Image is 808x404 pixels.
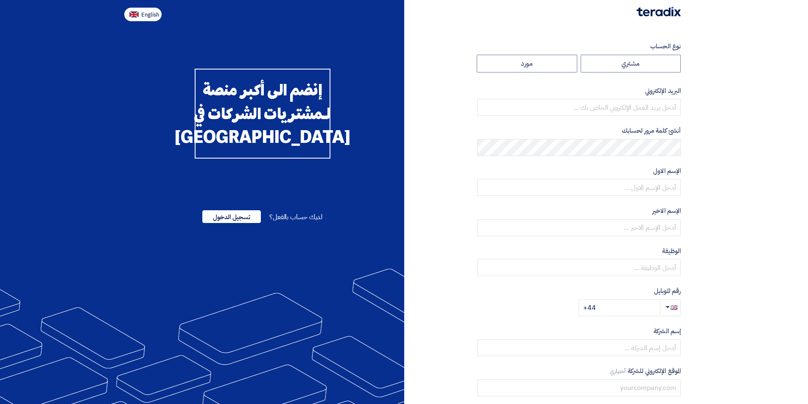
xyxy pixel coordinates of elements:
[141,12,159,18] span: English
[477,326,681,336] label: إسم الشركة
[477,206,681,216] label: الإسم الاخير
[477,246,681,256] label: الوظيفة
[579,299,660,316] input: أدخل رقم الموبايل ...
[477,219,681,236] input: أدخل الإسم الاخير ...
[477,86,681,96] label: البريد الإلكتروني
[124,8,162,21] button: English
[581,55,681,72] label: مشتري
[195,69,330,159] div: إنضم الى أكبر منصة لـمشتريات الشركات في [GEOGRAPHIC_DATA]
[477,42,681,51] label: نوع الحساب
[129,11,139,18] img: en-US.png
[477,166,681,176] label: الإسم الاول
[477,286,681,296] label: رقم الموبايل
[637,7,681,17] img: Teradix logo
[477,366,681,376] label: الموقع الإلكتروني للشركة
[610,367,626,375] span: أختياري
[269,212,322,222] span: لديك حساب بالفعل؟
[477,99,681,116] input: أدخل بريد العمل الإلكتروني الخاص بك ...
[477,126,681,136] label: أنشئ كلمة مرور لحسابك
[202,210,261,223] span: تسجيل الدخول
[477,55,577,72] label: مورد
[477,179,681,196] input: أدخل الإسم الاول ...
[477,379,681,396] input: yourcompany.com
[477,259,681,276] input: أدخل الوظيفة ...
[477,339,681,356] input: أدخل إسم الشركة ...
[202,212,261,222] a: تسجيل الدخول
